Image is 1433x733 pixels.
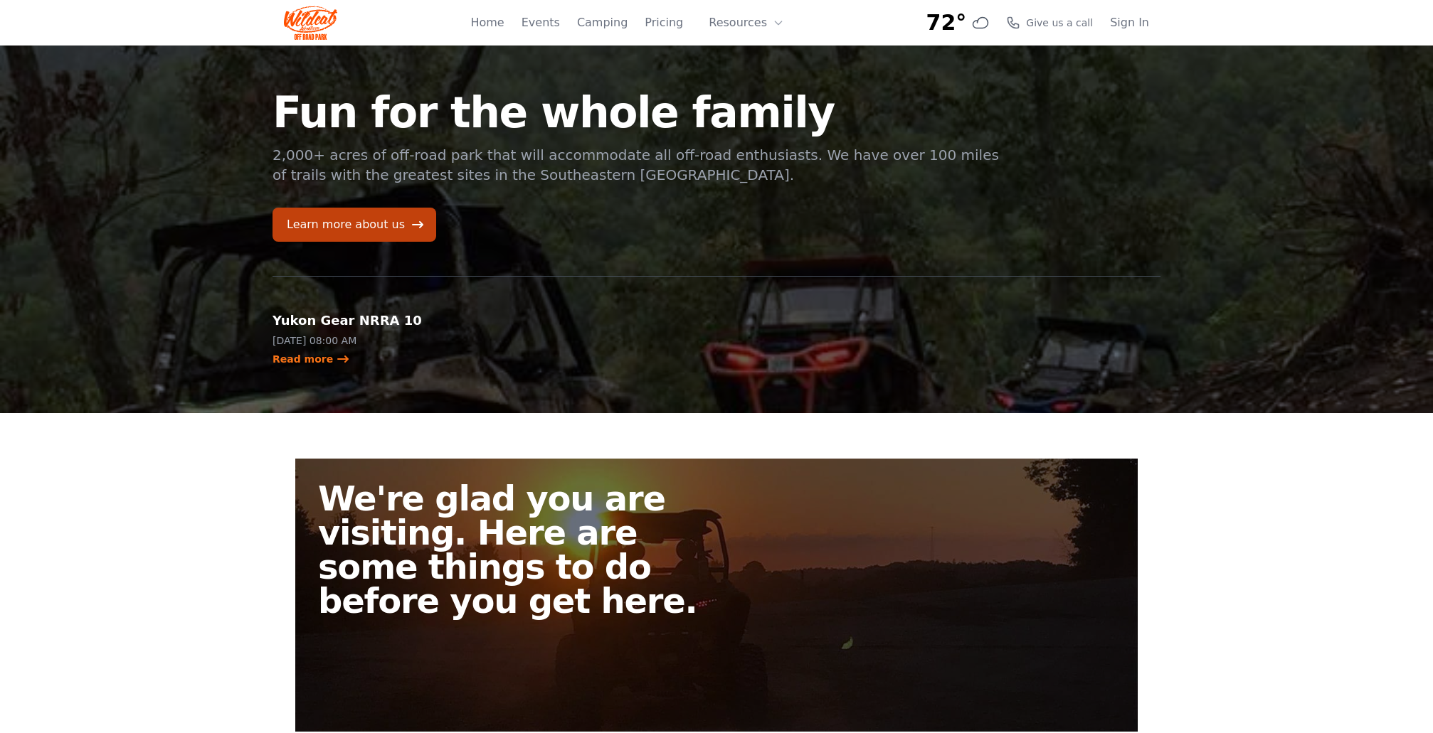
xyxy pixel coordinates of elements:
a: Events [522,14,560,31]
span: 72° [926,10,967,36]
h2: We're glad you are visiting. Here are some things to do before you get here. [318,481,728,618]
span: Give us a call [1026,16,1093,30]
h2: Yukon Gear NRRA 10 [273,311,477,331]
a: Give us a call [1006,16,1093,30]
a: Home [470,14,504,31]
a: Camping [577,14,628,31]
button: Resources [700,9,793,37]
img: Wildcat Logo [284,6,337,40]
a: We're glad you are visiting. Here are some things to do before you get here. [295,459,1138,732]
a: Read more [273,352,350,366]
p: [DATE] 08:00 AM [273,333,477,348]
a: Pricing [645,14,683,31]
a: Sign In [1110,14,1149,31]
p: 2,000+ acres of off-road park that will accommodate all off-road enthusiasts. We have over 100 mi... [273,145,1001,185]
h1: Fun for the whole family [273,91,1001,134]
a: Learn more about us [273,208,436,242]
